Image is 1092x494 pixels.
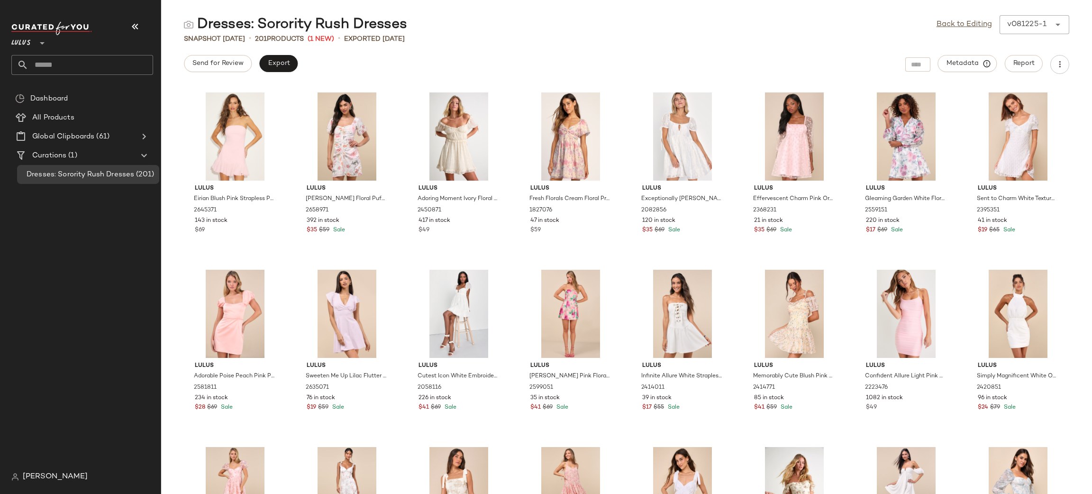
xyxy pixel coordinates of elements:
span: 2635071 [306,384,329,392]
button: Report [1005,55,1043,72]
img: cfy_white_logo.C9jOOHJF.svg [11,22,92,35]
span: [PERSON_NAME] Floral Puff Sleeve Mini Dress [306,195,386,203]
span: Metadata [946,59,989,68]
span: $19 [978,226,987,235]
span: $41 [419,403,429,412]
span: 35 in stock [530,394,560,403]
span: Lulus [195,362,275,370]
span: Dresses: Sorority Rush Dresses [27,169,134,180]
span: Lulus [530,184,611,193]
span: $55 [654,403,664,412]
img: 2450871_2_01_hero_Retakes_2025-08-04.jpg [411,92,507,181]
span: 2414771 [753,384,775,392]
span: Report [1013,60,1035,67]
span: Sale [779,404,792,411]
span: 2368231 [753,206,776,215]
span: 47 in stock [530,217,559,225]
span: 2645371 [194,206,217,215]
span: Lulus [866,184,946,193]
span: $59 [319,226,329,235]
span: 417 in stock [419,217,450,225]
div: Dresses: Sorority Rush Dresses [184,15,407,34]
span: • [249,33,251,45]
button: Metadata [938,55,997,72]
span: $69 [543,403,553,412]
span: $59 [766,403,777,412]
span: $69 [431,403,441,412]
span: Sale [443,404,456,411]
span: • [338,33,340,45]
span: $59 [530,226,541,235]
span: 2658971 [306,206,328,215]
span: Effervescent Charm Pink Organza Floral Babydoll Mini Dress [753,195,834,203]
img: 11716021_2414771.jpg [746,270,842,358]
span: Sale [331,227,345,233]
span: Curations [32,150,66,161]
img: 11833221_2420851.jpg [970,270,1066,358]
span: [PERSON_NAME] [23,471,88,483]
img: 10176741_2082856.jpg [635,92,730,181]
span: Global Clipboards [32,131,94,142]
span: Sale [219,404,233,411]
div: v081225-1 [1007,19,1046,30]
img: 11608641_2395351.jpg [970,92,1066,181]
span: $17 [866,226,875,235]
span: 201 [255,36,267,43]
span: 220 in stock [866,217,900,225]
span: $69 [207,403,217,412]
span: Sale [1001,227,1015,233]
span: 226 in stock [419,394,451,403]
span: 2450871 [418,206,441,215]
img: svg%3e [15,94,25,103]
span: (1 New) [308,34,334,44]
img: 10095921_2058116.jpg [411,270,507,358]
span: Lulus [754,184,835,193]
img: 12944301_2223476.jpg [858,270,954,358]
span: 2058116 [418,384,441,392]
span: Sale [778,227,792,233]
span: Lulus [11,32,31,49]
span: Memorably Cute Blush Pink Floral Off-the-Shoulder Mini Dress [753,372,834,381]
span: $69 [655,226,664,235]
span: Lulus [978,362,1058,370]
span: Adoring Moment Ivory Floral Lace Ruffled Puff Sleeve Mini Dress [418,195,498,203]
span: Sale [889,227,903,233]
a: Back to Editing [937,19,992,30]
img: 12662401_2645371.jpg [187,92,283,181]
img: 12303561_2559151.jpg [858,92,954,181]
span: Sent to Charm White Textured Ribbon Puff Sleeve Mini Dress [977,195,1057,203]
span: 76 in stock [307,394,335,403]
span: Infinite Allure White Strapless Lace-Up Drop Waist Mini Dress [641,372,722,381]
span: Export [267,60,290,67]
span: $69 [766,226,776,235]
span: 96 in stock [978,394,1007,403]
span: Lulus [642,184,723,193]
span: $41 [530,403,541,412]
span: 2414011 [641,384,664,392]
span: 1827076 [529,206,552,215]
p: Exported [DATE] [344,34,405,44]
span: Sale [1002,404,1016,411]
span: 2420851 [977,384,1001,392]
span: Confident Allure Light Pink Ruched Lace-Up Bodycon Mini Dress [865,372,946,381]
span: Sale [555,404,568,411]
span: (1) [66,150,77,161]
span: Sale [666,404,680,411]
span: $24 [978,403,988,412]
span: $59 [318,403,328,412]
img: 11786421_2414011.jpg [635,270,730,358]
span: Gleaming Garden White Floral Print Long Sleeve Mini Dress [865,195,946,203]
span: 39 in stock [642,394,672,403]
span: Adorable Poise Peach Pink Pearl Puff Sleeve Mini Dress [194,372,274,381]
span: Lulus [530,362,611,370]
span: Dashboard [30,93,68,104]
div: Products [255,34,304,44]
span: 1082 in stock [866,394,903,403]
span: 85 in stock [754,394,784,403]
span: 2223476 [865,384,888,392]
span: $79 [990,403,1000,412]
span: Lulus [642,362,723,370]
span: $69 [195,226,205,235]
img: 12541381_2635071.jpg [299,270,395,358]
span: Sale [666,227,680,233]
